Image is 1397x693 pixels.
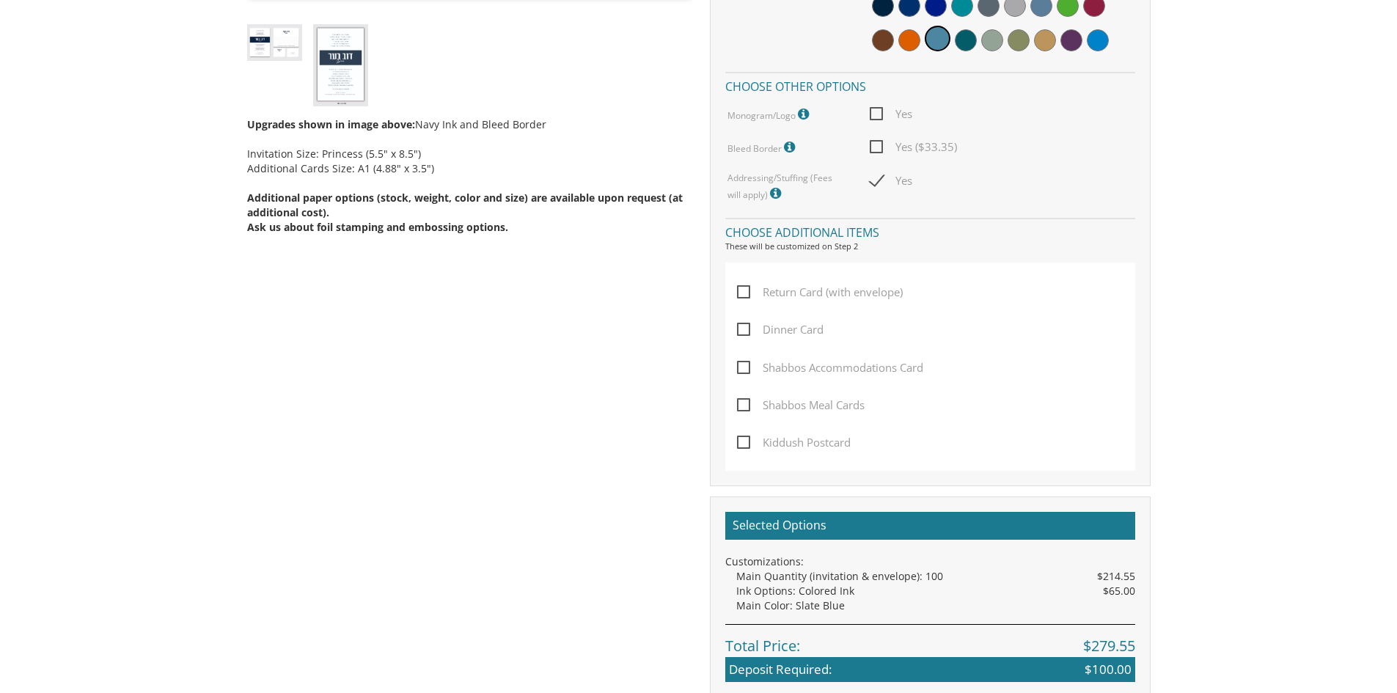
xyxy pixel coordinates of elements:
[737,396,865,414] span: Shabbos Meal Cards
[727,138,799,157] label: Bleed Border
[247,24,302,60] img: bminv-thumb-17.jpg
[727,105,813,124] label: Monogram/Logo
[737,433,851,452] span: Kiddush Postcard
[737,359,923,377] span: Shabbos Accommodations Card
[725,657,1135,682] div: Deposit Required:
[725,241,1135,252] div: These will be customized on Step 2
[725,72,1135,98] h4: Choose other options
[1083,636,1135,657] span: $279.55
[737,320,824,339] span: Dinner Card
[870,105,912,123] span: Yes
[737,283,903,301] span: Return Card (with envelope)
[1097,569,1135,584] span: $214.55
[247,220,508,234] span: Ask us about foil stamping and embossing options.
[247,191,683,219] span: Additional paper options (stock, weight, color and size) are available upon request (at additiona...
[736,584,1135,598] div: Ink Options: Colored Ink
[725,554,1135,569] div: Customizations:
[1103,584,1135,598] span: $65.00
[870,138,957,156] span: Yes ($33.35)
[736,569,1135,584] div: Main Quantity (invitation & envelope): 100
[247,117,415,131] span: Upgrades shown in image above:
[725,624,1135,657] div: Total Price:
[736,598,1135,613] div: Main Color: Slate Blue
[313,24,368,106] img: no%20bleed%20samples-3.jpg
[247,106,688,235] div: Navy Ink and Bleed Border Invitation Size: Princess (5.5" x 8.5") Additional Cards Size: A1 (4.88...
[725,218,1135,243] h4: Choose additional items
[725,512,1135,540] h2: Selected Options
[727,172,848,203] label: Addressing/Stuffing (Fees will apply)
[1085,661,1132,678] span: $100.00
[870,172,912,190] span: Yes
